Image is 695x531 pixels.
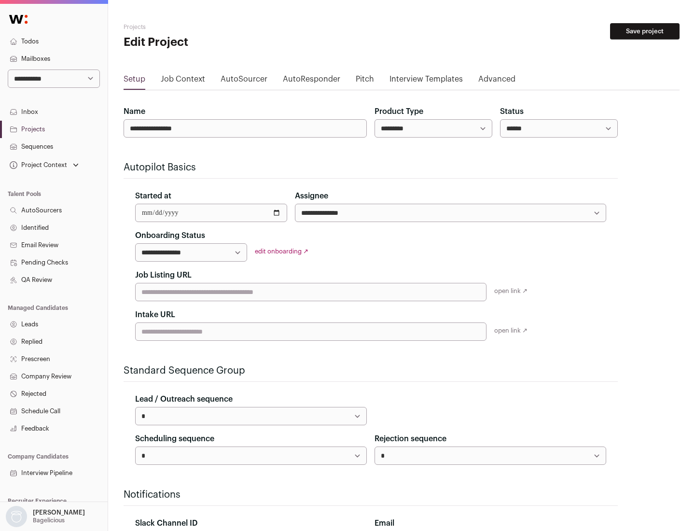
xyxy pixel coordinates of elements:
[135,309,175,321] label: Intake URL
[389,73,463,89] a: Interview Templates
[610,23,680,40] button: Save project
[4,10,33,29] img: Wellfound
[124,488,618,502] h2: Notifications
[295,190,328,202] label: Assignee
[478,73,515,89] a: Advanced
[135,230,205,241] label: Onboarding Status
[221,73,267,89] a: AutoSourcer
[6,506,27,527] img: nopic.png
[255,248,308,254] a: edit onboarding ↗
[375,433,446,445] label: Rejection sequence
[135,269,192,281] label: Job Listing URL
[135,393,233,405] label: Lead / Outreach sequence
[33,509,85,517] p: [PERSON_NAME]
[375,517,606,529] div: Email
[375,106,423,117] label: Product Type
[161,73,205,89] a: Job Context
[8,158,81,172] button: Open dropdown
[124,106,145,117] label: Name
[33,517,65,524] p: Bagelicious
[8,161,67,169] div: Project Context
[135,190,171,202] label: Started at
[124,23,309,31] h2: Projects
[124,35,309,50] h1: Edit Project
[124,73,145,89] a: Setup
[356,73,374,89] a: Pitch
[4,506,87,527] button: Open dropdown
[135,517,197,529] label: Slack Channel ID
[500,106,524,117] label: Status
[124,161,618,174] h2: Autopilot Basics
[124,364,618,377] h2: Standard Sequence Group
[135,433,214,445] label: Scheduling sequence
[283,73,340,89] a: AutoResponder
